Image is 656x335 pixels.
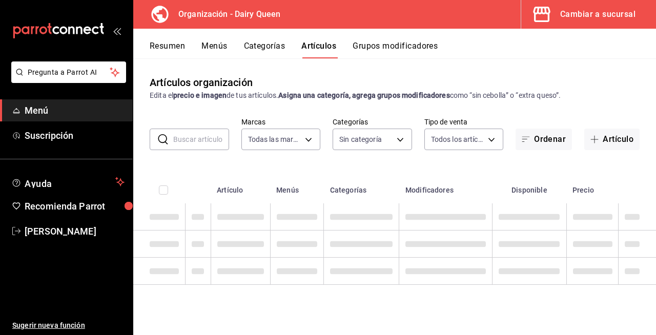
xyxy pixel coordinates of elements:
[584,129,640,150] button: Artículo
[173,129,229,150] input: Buscar artículo
[150,90,640,101] div: Edita el de tus artículos. como “sin cebolla” o “extra queso”.
[150,41,656,58] div: navigation tabs
[324,171,399,203] th: Categorías
[399,171,493,203] th: Modificadores
[25,176,111,188] span: Ayuda
[28,67,110,78] span: Pregunta a Parrot AI
[170,8,280,20] h3: Organización - Dairy Queen
[270,171,323,203] th: Menús
[424,118,504,125] label: Tipo de venta
[25,103,125,117] span: Menú
[25,199,125,213] span: Recomienda Parrot
[560,7,635,22] div: Cambiar a sucursal
[150,41,185,58] button: Resumen
[173,91,227,99] strong: precio e imagen
[113,27,121,35] button: open_drawer_menu
[248,134,302,144] span: Todas las marcas, Sin marca
[339,134,382,144] span: Sin categoría
[493,171,566,203] th: Disponible
[201,41,227,58] button: Menús
[566,171,619,203] th: Precio
[7,74,126,85] a: Pregunta a Parrot AI
[301,41,336,58] button: Artículos
[244,41,285,58] button: Categorías
[11,61,126,83] button: Pregunta a Parrot AI
[431,134,485,144] span: Todos los artículos
[25,129,125,142] span: Suscripción
[25,224,125,238] span: [PERSON_NAME]
[241,118,321,125] label: Marcas
[150,75,253,90] div: Artículos organización
[333,118,412,125] label: Categorías
[12,320,125,331] span: Sugerir nueva función
[278,91,449,99] strong: Asigna una categoría, agrega grupos modificadores
[211,171,270,203] th: Artículo
[353,41,438,58] button: Grupos modificadores
[516,129,572,150] button: Ordenar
